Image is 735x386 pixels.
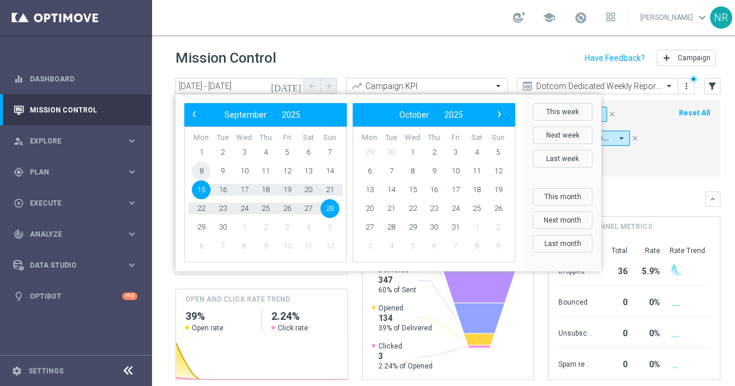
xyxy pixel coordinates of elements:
span: 29 [192,218,211,237]
span: 11 [467,162,486,180]
button: close [607,108,617,121]
button: keyboard_arrow_down [705,192,720,207]
div: 0% [632,292,660,310]
i: settings [12,365,22,376]
i: keyboard_arrow_right [126,259,137,271]
span: 29 [360,143,379,162]
span: 39% of Delivered [378,323,432,333]
button: equalizer Dashboard [13,74,138,84]
button: Reset All [678,107,711,119]
span: 14 [382,180,401,199]
h4: Other channel metrics [558,221,652,232]
th: weekday [276,133,298,143]
span: 5 [489,143,508,162]
div: Mission Control [13,105,138,115]
i: lightbulb [13,291,24,302]
div: 0 [596,354,627,373]
span: 16 [213,180,232,199]
input: Have Feedback? [585,54,645,62]
span: 19 [278,180,296,199]
button: close [630,132,640,145]
div: 0% [632,354,660,373]
span: 7 [320,143,339,162]
span: 7 [382,162,401,180]
div: Plan [13,167,126,177]
span: 2 [489,218,508,237]
button: › [491,107,506,122]
button: October [392,107,437,122]
h2: 2.24% [271,309,338,323]
span: 347 [378,275,416,285]
span: › [492,107,507,122]
span: 7 [446,237,465,255]
span: school [543,11,555,24]
span: 18 [467,180,486,199]
bs-datepicker-navigation-view: ​ ​ ​ [356,107,506,122]
i: play_circle_outline [13,198,24,209]
span: 6 [192,237,211,255]
span: 1 [192,143,211,162]
button: gps_fixed Plan keyboard_arrow_right [13,168,138,177]
span: 30 [382,143,401,162]
span: 30 [425,218,443,237]
span: Plan [30,169,126,176]
button: add Campaign [657,50,716,66]
th: weekday [255,133,277,143]
button: Last week [533,150,592,168]
span: 24 [234,199,253,218]
span: 27 [299,199,318,218]
i: filter_alt [707,81,717,91]
span: Data Studio [30,262,126,269]
span: 23 [425,199,443,218]
button: arrow_back [304,78,320,94]
span: Campaign [678,54,710,62]
span: 8 [403,162,422,180]
div: Rate [632,246,660,255]
div: Optibot [13,281,137,312]
i: gps_fixed [13,167,24,177]
span: 26 [489,199,508,218]
span: 4 [382,237,401,255]
span: 6 [360,162,379,180]
th: weekday [466,133,488,143]
th: weekday [487,133,509,143]
th: weekday [402,133,423,143]
span: 18 [256,180,275,199]
h1: Mission Control [175,50,276,67]
th: weekday [444,133,466,143]
span: 21 [320,180,339,199]
span: 3 [278,218,296,237]
div: 36 [596,261,627,279]
bs-daterangepicker-container: calendar [175,94,601,271]
span: Click rate [278,323,308,333]
span: 8 [467,237,486,255]
span: 134 [378,313,432,323]
span: 6 [425,237,443,255]
i: add [662,53,671,63]
span: Clicked [378,341,433,351]
span: Analyze [30,231,126,238]
span: 25 [256,199,275,218]
button: September [217,107,274,122]
span: 11 [256,162,275,180]
span: 31 [446,218,465,237]
i: keyboard_arrow_right [126,135,137,146]
h2: 39% [185,309,252,323]
span: 1 [467,218,486,237]
th: weekday [319,133,340,143]
button: more_vert [681,79,692,93]
div: play_circle_outline Execute keyboard_arrow_right [13,199,138,208]
span: 4 [467,143,486,162]
span: Opened [378,303,432,313]
div: Analyze [13,229,126,240]
span: 28 [320,199,339,218]
span: 3 [378,351,433,361]
span: 20 [360,199,379,218]
span: 21 [382,199,401,218]
button: lightbulb Optibot +10 [13,292,138,301]
th: weekday [359,133,381,143]
span: 9 [489,237,508,255]
span: 28 [382,218,401,237]
button: Next week [533,127,592,144]
span: 15 [403,180,422,199]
